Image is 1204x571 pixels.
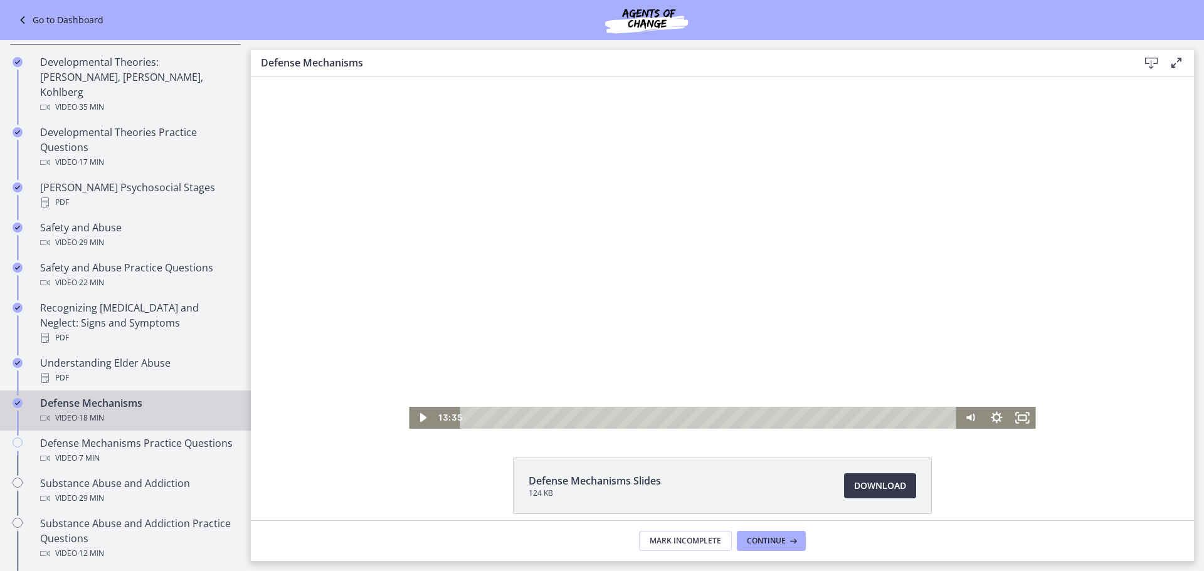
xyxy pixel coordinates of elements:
span: · 35 min [77,100,104,115]
div: PDF [40,370,236,385]
div: Understanding Elder Abuse [40,355,236,385]
i: Completed [13,182,23,192]
div: Defense Mechanisms [40,396,236,426]
span: · 17 min [77,155,104,170]
h3: Defense Mechanisms [261,55,1119,70]
span: · 12 min [77,546,104,561]
iframe: To enrich screen reader interactions, please activate Accessibility in Grammarly extension settings [251,76,1194,429]
div: Recognizing [MEDICAL_DATA] and Neglect: Signs and Symptoms [40,300,236,345]
button: Continue [737,531,806,551]
span: · 29 min [77,491,104,506]
button: Show settings menu [732,330,759,352]
div: Defense Mechanisms Practice Questions [40,436,236,466]
i: Completed [13,263,23,273]
span: · 7 min [77,451,100,466]
div: Substance Abuse and Addiction [40,476,236,506]
span: Mark Incomplete [650,536,721,546]
i: Completed [13,358,23,368]
span: Download [854,478,906,493]
i: Completed [13,223,23,233]
div: Safety and Abuse [40,220,236,250]
span: · 18 min [77,411,104,426]
div: Substance Abuse and Addiction Practice Questions [40,516,236,561]
span: Defense Mechanisms Slides [529,473,661,488]
div: Developmental Theories Practice Questions [40,125,236,170]
div: Video [40,235,236,250]
a: Go to Dashboard [15,13,103,28]
span: Continue [747,536,786,546]
button: Mute [707,330,733,352]
img: Agents of Change [571,5,722,35]
span: · 22 min [77,275,104,290]
div: Video [40,491,236,506]
div: Video [40,100,236,115]
button: Mark Incomplete [639,531,732,551]
button: Fullscreen [759,330,785,352]
div: Video [40,155,236,170]
span: 124 KB [529,488,661,498]
i: Completed [13,398,23,408]
div: PDF [40,195,236,210]
div: Video [40,275,236,290]
span: · 29 min [77,235,104,250]
div: PDF [40,330,236,345]
div: Video [40,411,236,426]
div: Video [40,451,236,466]
i: Completed [13,57,23,67]
a: Download [844,473,916,498]
div: Safety and Abuse Practice Questions [40,260,236,290]
div: Developmental Theories: [PERSON_NAME], [PERSON_NAME], Kohlberg [40,55,236,115]
div: [PERSON_NAME] Psychosocial Stages [40,180,236,210]
i: Completed [13,127,23,137]
div: Video [40,546,236,561]
i: Completed [13,303,23,313]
